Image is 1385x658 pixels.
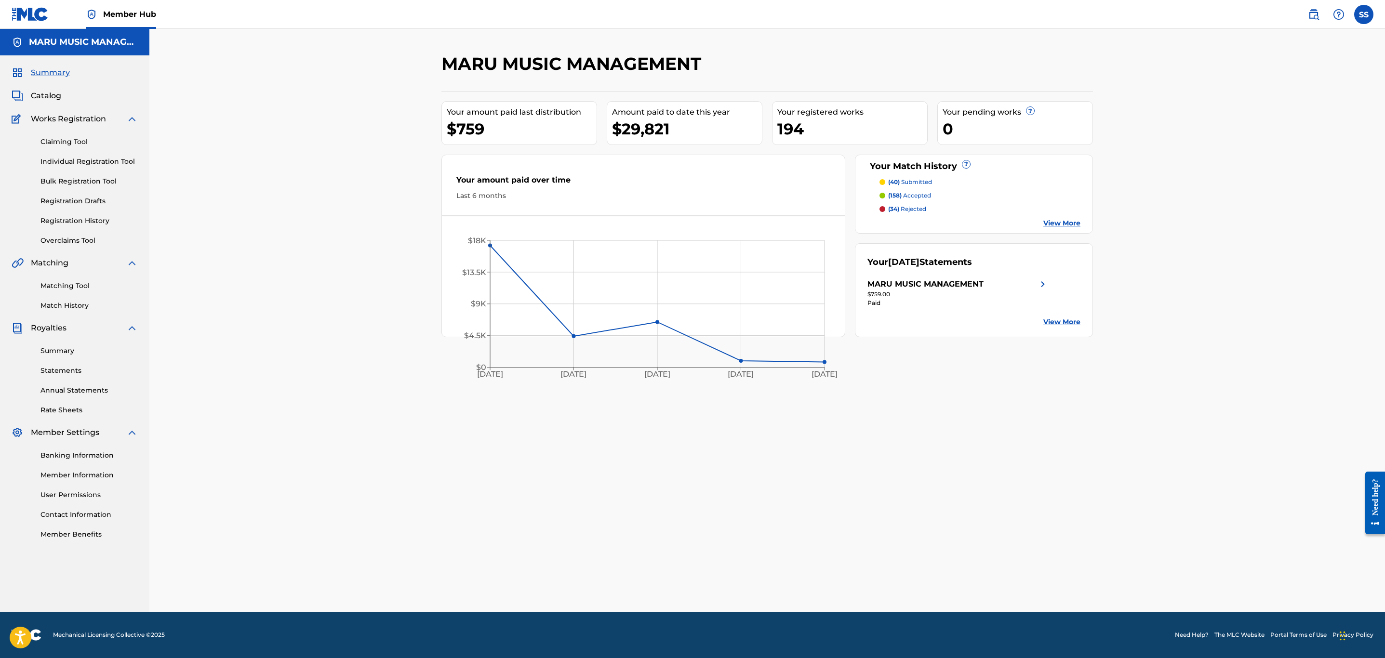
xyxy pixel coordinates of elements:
span: Works Registration [31,113,106,125]
tspan: [DATE] [644,369,670,379]
span: Matching [31,257,68,269]
img: right chevron icon [1037,278,1049,290]
a: Member Benefits [40,529,138,540]
div: 194 [777,118,927,140]
a: Bulk Registration Tool [40,176,138,186]
h5: MARU MUSIC MANAGEMENT [29,37,138,48]
div: $759.00 [867,290,1049,299]
span: Mechanical Licensing Collective © 2025 [53,631,165,639]
p: rejected [888,205,926,213]
h2: MARU MUSIC MANAGEMENT [441,53,706,75]
a: View More [1043,218,1080,228]
tspan: $4.5K [464,331,486,340]
tspan: $13.5K [462,268,486,277]
a: Claiming Tool [40,137,138,147]
span: ? [962,160,970,168]
img: MLC Logo [12,7,49,21]
img: Catalog [12,90,23,102]
iframe: Resource Center [1358,464,1385,541]
a: View More [1043,317,1080,327]
div: User Menu [1354,5,1373,24]
tspan: $9K [471,299,486,308]
div: MARU MUSIC MANAGEMENT [867,278,984,290]
img: Matching [12,257,24,269]
div: $29,821 [612,118,762,140]
div: Your pending works [943,106,1092,118]
span: ? [1026,107,1034,115]
a: Banking Information [40,450,138,461]
span: (40) [888,178,900,185]
p: accepted [888,191,931,200]
img: expand [126,113,138,125]
p: submitted [888,178,932,186]
a: Annual Statements [40,385,138,395]
span: Member Settings [31,427,99,438]
img: Summary [12,67,23,79]
a: Statements [40,366,138,376]
a: CatalogCatalog [12,90,61,102]
img: Top Rightsholder [86,9,97,20]
tspan: [DATE] [812,369,838,379]
a: User Permissions [40,490,138,500]
a: Public Search [1304,5,1323,24]
div: $759 [447,118,597,140]
a: Match History [40,301,138,311]
img: expand [126,322,138,334]
a: Overclaims Tool [40,236,138,246]
span: Member Hub [103,9,156,20]
img: expand [126,427,138,438]
div: Paid [867,299,1049,307]
div: Your amount paid over time [456,174,830,191]
div: Your Statements [867,256,972,269]
a: (40) submitted [879,178,1081,186]
img: expand [126,257,138,269]
a: Portal Terms of Use [1270,631,1327,639]
a: SummarySummary [12,67,70,79]
img: Member Settings [12,427,23,438]
div: Your Match History [867,160,1081,173]
img: logo [12,629,41,641]
img: help [1333,9,1345,20]
a: Individual Registration Tool [40,157,138,167]
a: Matching Tool [40,281,138,291]
span: (158) [888,192,902,199]
span: (34) [888,205,899,212]
a: Need Help? [1175,631,1209,639]
span: Catalog [31,90,61,102]
a: The MLC Website [1214,631,1265,639]
tspan: [DATE] [728,369,754,379]
div: 0 [943,118,1092,140]
img: Royalties [12,322,23,334]
tspan: $18K [468,236,486,245]
a: Contact Information [40,510,138,520]
a: Member Information [40,470,138,480]
div: Last 6 months [456,191,830,201]
a: Summary [40,346,138,356]
img: Works Registration [12,113,24,125]
span: Summary [31,67,70,79]
a: (158) accepted [879,191,1081,200]
img: search [1308,9,1319,20]
a: MARU MUSIC MANAGEMENTright chevron icon$759.00Paid [867,278,1049,307]
tspan: [DATE] [477,369,503,379]
div: Amount paid to date this year [612,106,762,118]
img: Accounts [12,37,23,48]
a: Rate Sheets [40,405,138,415]
a: Registration Drafts [40,196,138,206]
div: Help [1329,5,1348,24]
div: Your amount paid last distribution [447,106,597,118]
iframe: Chat Widget [1337,612,1385,658]
span: [DATE] [888,257,919,267]
tspan: $0 [476,363,486,372]
div: Drag [1340,621,1345,650]
div: Your registered works [777,106,927,118]
tspan: [DATE] [561,369,587,379]
a: Privacy Policy [1332,631,1373,639]
a: Registration History [40,216,138,226]
span: Royalties [31,322,67,334]
a: (34) rejected [879,205,1081,213]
